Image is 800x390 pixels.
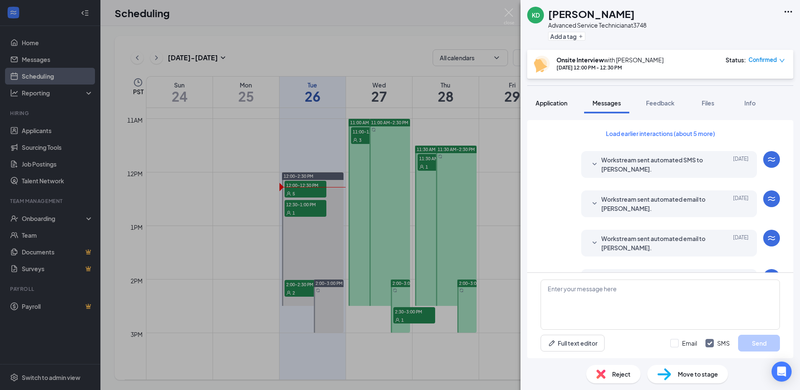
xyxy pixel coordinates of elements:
[601,155,711,174] span: Workstream sent automated SMS to [PERSON_NAME].
[599,127,722,140] button: Load earlier interactions (about 5 more)
[590,159,600,169] svg: SmallChevronDown
[772,362,792,382] div: Open Intercom Messenger
[548,339,556,347] svg: Pen
[612,369,631,379] span: Reject
[592,99,621,107] span: Messages
[779,58,785,64] span: down
[733,195,749,213] span: [DATE]
[548,7,635,21] h1: [PERSON_NAME]
[738,335,780,352] button: Send
[702,99,714,107] span: Files
[541,335,605,352] button: Full text editorPen
[733,234,749,252] span: [DATE]
[646,99,674,107] span: Feedback
[767,194,777,204] svg: WorkstreamLogo
[548,21,646,29] div: Advanced Service Technician at 3748
[556,64,664,71] div: [DATE] 12:00 PM - 12:30 PM
[749,56,777,64] span: Confirmed
[767,233,777,243] svg: WorkstreamLogo
[556,56,664,64] div: with [PERSON_NAME]
[556,56,604,64] b: Onsite Interview
[548,32,585,41] button: PlusAdd a tag
[744,99,756,107] span: Info
[601,234,711,252] span: Workstream sent automated email to [PERSON_NAME].
[532,11,540,19] div: KD
[733,155,749,174] span: [DATE]
[578,34,583,39] svg: Plus
[601,195,711,213] span: Workstream sent automated email to [PERSON_NAME].
[590,238,600,248] svg: SmallChevronDown
[767,154,777,164] svg: WorkstreamLogo
[783,7,793,17] svg: Ellipses
[726,56,746,64] div: Status :
[536,99,567,107] span: Application
[678,369,718,379] span: Move to stage
[590,199,600,209] svg: SmallChevronDown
